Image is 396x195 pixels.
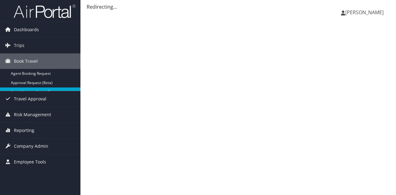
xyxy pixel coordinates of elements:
span: Company Admin [14,138,48,154]
span: Employee Tools [14,154,46,170]
span: Dashboards [14,22,39,37]
div: Redirecting... [87,3,390,11]
img: airportal-logo.png [14,4,75,19]
span: Trips [14,38,24,53]
span: Reporting [14,123,34,138]
a: [PERSON_NAME] [341,3,390,22]
span: Risk Management [14,107,51,122]
span: [PERSON_NAME] [345,9,384,16]
span: Book Travel [14,53,38,69]
span: Travel Approval [14,91,46,107]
